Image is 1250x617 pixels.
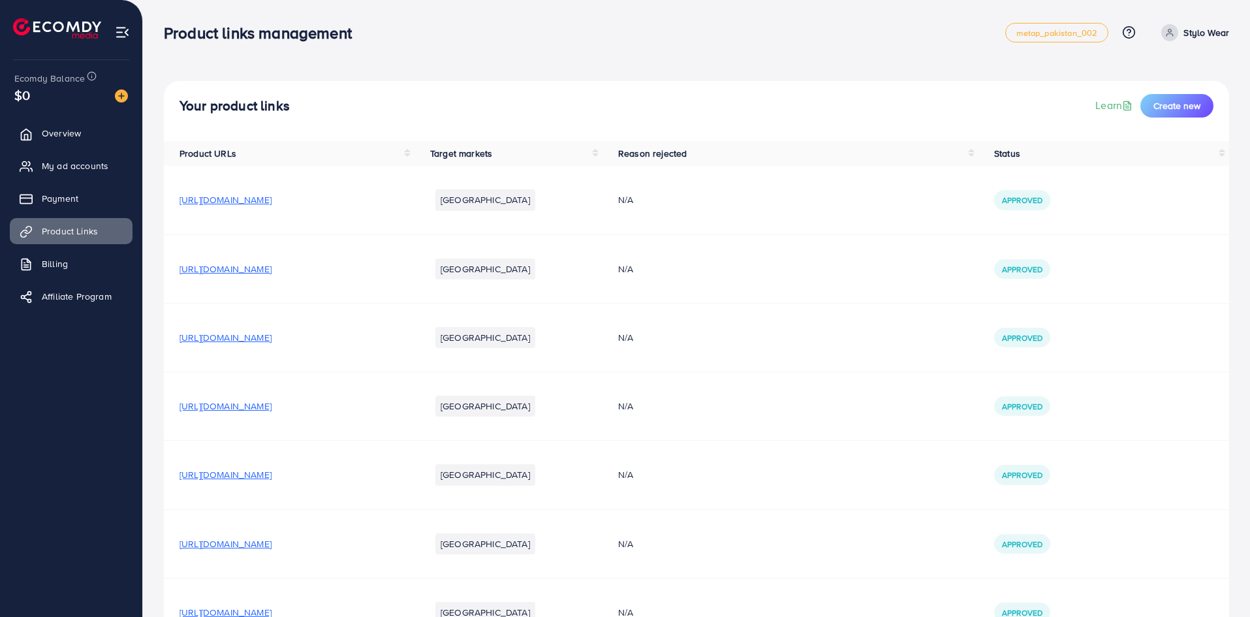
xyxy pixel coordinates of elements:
[180,400,272,413] span: [URL][DOMAIN_NAME]
[1140,94,1213,118] button: Create new
[180,98,290,114] h4: Your product links
[1002,539,1042,550] span: Approved
[618,147,687,160] span: Reason rejected
[115,25,130,40] img: menu
[1183,25,1229,40] p: Stylo Wear
[14,72,85,85] span: Ecomdy Balance
[10,185,133,212] a: Payment
[42,225,98,238] span: Product Links
[435,533,535,554] li: [GEOGRAPHIC_DATA]
[42,127,81,140] span: Overview
[1153,99,1200,112] span: Create new
[115,89,128,103] img: image
[1002,264,1042,275] span: Approved
[180,468,272,481] span: [URL][DOMAIN_NAME]
[1002,195,1042,206] span: Approved
[1002,401,1042,412] span: Approved
[435,396,535,417] li: [GEOGRAPHIC_DATA]
[180,193,272,206] span: [URL][DOMAIN_NAME]
[618,331,633,344] span: N/A
[618,400,633,413] span: N/A
[1095,98,1135,113] a: Learn
[164,24,362,42] h3: Product links management
[42,257,68,270] span: Billing
[435,327,535,348] li: [GEOGRAPHIC_DATA]
[42,159,108,172] span: My ad accounts
[1016,29,1098,37] span: metap_pakistan_002
[435,464,535,485] li: [GEOGRAPHIC_DATA]
[13,18,101,39] img: logo
[435,189,535,210] li: [GEOGRAPHIC_DATA]
[618,537,633,550] span: N/A
[10,283,133,309] a: Affiliate Program
[42,192,78,205] span: Payment
[1195,558,1240,607] iframe: Chat
[994,147,1020,160] span: Status
[180,262,272,276] span: [URL][DOMAIN_NAME]
[618,262,633,276] span: N/A
[180,331,272,344] span: [URL][DOMAIN_NAME]
[1002,469,1042,481] span: Approved
[42,290,112,303] span: Affiliate Program
[1156,24,1229,41] a: Stylo Wear
[435,259,535,279] li: [GEOGRAPHIC_DATA]
[618,468,633,481] span: N/A
[14,86,30,104] span: $0
[180,537,272,550] span: [URL][DOMAIN_NAME]
[180,147,236,160] span: Product URLs
[1005,23,1109,42] a: metap_pakistan_002
[1002,332,1042,343] span: Approved
[10,251,133,277] a: Billing
[10,120,133,146] a: Overview
[10,218,133,244] a: Product Links
[618,193,633,206] span: N/A
[10,153,133,179] a: My ad accounts
[430,147,492,160] span: Target markets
